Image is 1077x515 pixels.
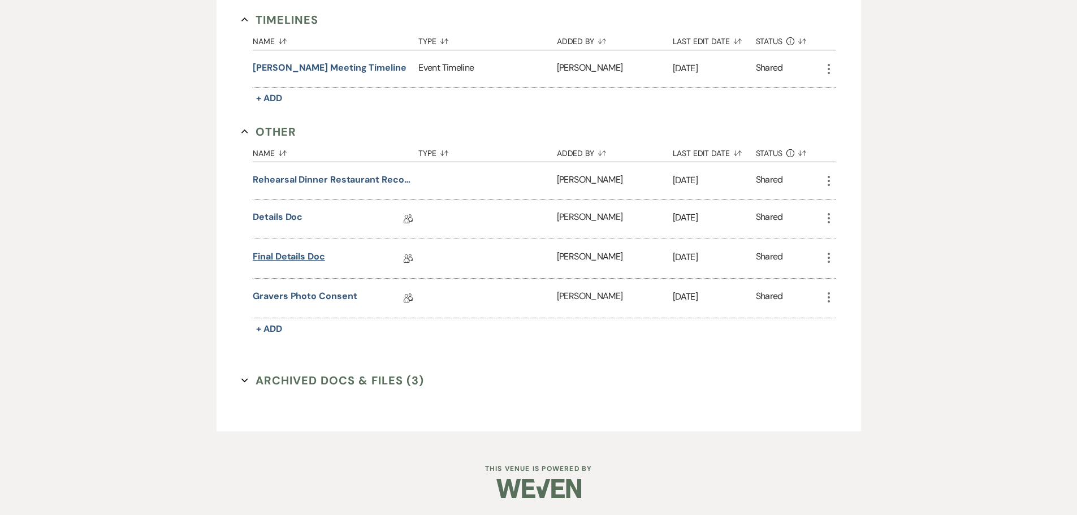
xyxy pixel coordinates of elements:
[253,90,286,106] button: + Add
[253,173,414,187] button: Rehearsal Dinner Restaurant Recommendations
[756,37,783,45] span: Status
[673,28,756,50] button: Last Edit Date
[418,28,556,50] button: Type
[756,140,822,162] button: Status
[673,250,756,265] p: [DATE]
[756,173,783,188] div: Shared
[756,289,783,307] div: Shared
[673,210,756,225] p: [DATE]
[241,11,318,28] button: Timelines
[673,289,756,304] p: [DATE]
[756,28,822,50] button: Status
[756,61,783,76] div: Shared
[557,162,673,199] div: [PERSON_NAME]
[673,173,756,188] p: [DATE]
[557,50,673,87] div: [PERSON_NAME]
[496,469,581,508] img: Weven Logo
[253,289,357,307] a: Gravers Photo Consent
[557,279,673,318] div: [PERSON_NAME]
[557,140,673,162] button: Added By
[673,140,756,162] button: Last Edit Date
[557,239,673,278] div: [PERSON_NAME]
[557,200,673,239] div: [PERSON_NAME]
[253,28,418,50] button: Name
[756,210,783,228] div: Shared
[256,323,282,335] span: + Add
[557,28,673,50] button: Added By
[673,61,756,76] p: [DATE]
[418,50,556,87] div: Event Timeline
[756,149,783,157] span: Status
[253,321,286,337] button: + Add
[256,92,282,104] span: + Add
[241,372,424,389] button: Archived Docs & Files (3)
[418,140,556,162] button: Type
[241,123,296,140] button: Other
[253,61,406,75] button: [PERSON_NAME] meeting timeline
[253,140,418,162] button: Name
[756,250,783,267] div: Shared
[253,250,325,267] a: Final Details Doc
[253,210,302,228] a: Details Doc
